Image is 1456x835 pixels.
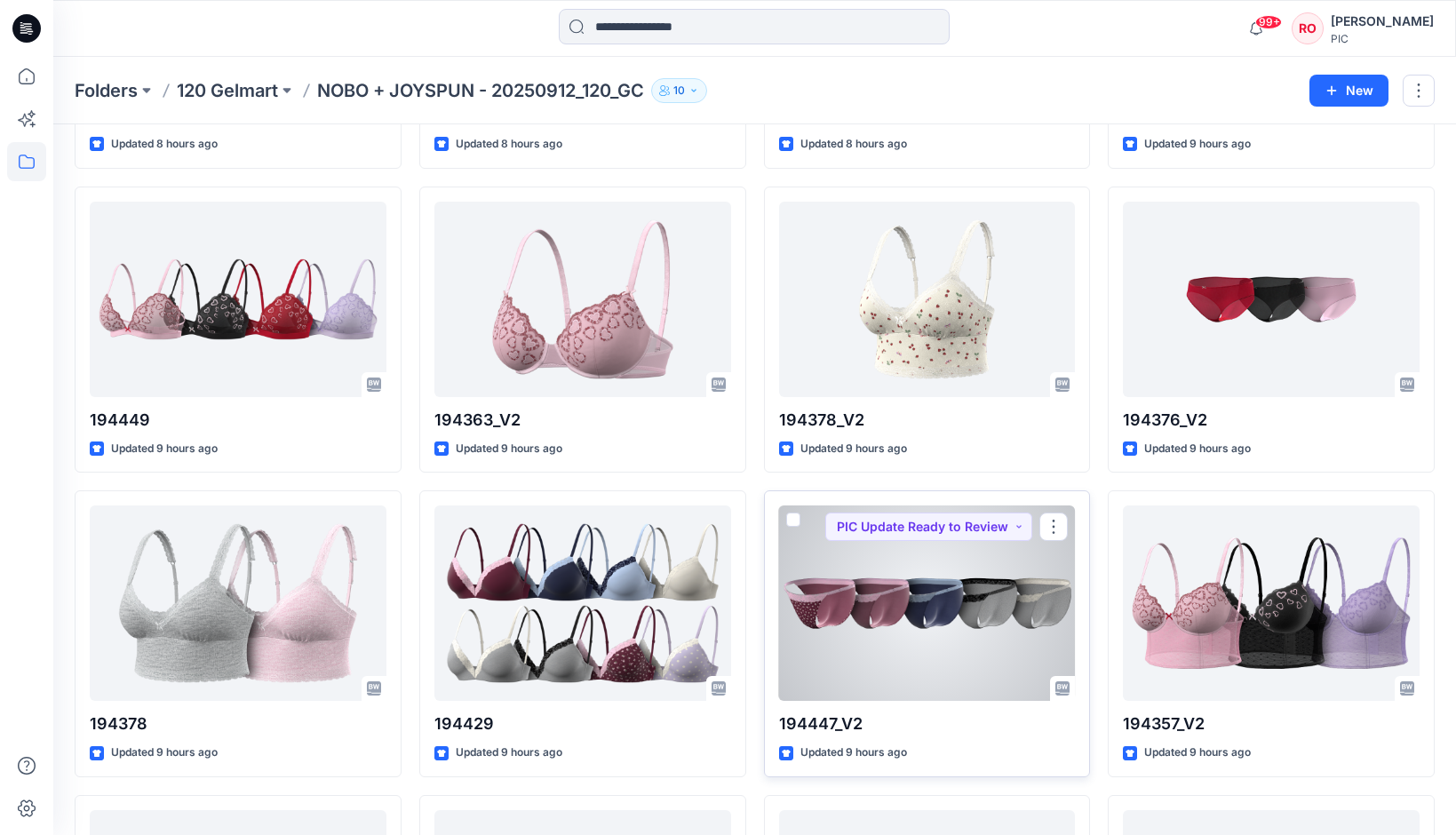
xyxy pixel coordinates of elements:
p: Updated 9 hours ago [456,744,562,762]
button: New [1309,75,1388,107]
a: 194376_V2 [1123,202,1420,397]
div: RO [1292,12,1324,44]
span: 99+ [1255,15,1282,29]
a: 194378 [90,505,386,701]
p: 194378_V2 [779,408,1076,433]
p: Updated 9 hours ago [800,744,907,762]
a: Folders [75,78,138,103]
div: PIC [1331,32,1434,45]
p: Updated 9 hours ago [456,440,562,458]
p: 194376_V2 [1123,408,1420,433]
p: Updated 9 hours ago [1144,135,1251,154]
p: Updated 9 hours ago [111,440,218,458]
p: 194447_V2 [779,712,1076,736]
a: 194447_V2 [779,505,1076,701]
p: Updated 8 hours ago [111,135,218,154]
a: 194357_V2 [1123,505,1420,701]
p: Updated 9 hours ago [1144,744,1251,762]
a: 194363_V2 [434,202,731,397]
a: 194449 [90,202,386,397]
p: 194449 [90,408,386,433]
p: Updated 8 hours ago [800,135,907,154]
p: 194378 [90,712,386,736]
a: 194429 [434,505,731,701]
p: Updated 9 hours ago [800,440,907,458]
p: 194357_V2 [1123,712,1420,736]
div: [PERSON_NAME] [1331,11,1434,32]
p: Updated 9 hours ago [111,744,218,762]
p: 194363_V2 [434,408,731,433]
a: 194378_V2 [779,202,1076,397]
p: NOBO + JOYSPUN - 20250912_120_GC [317,78,644,103]
button: 10 [651,78,707,103]
a: 120 Gelmart [177,78,278,103]
p: 194429 [434,712,731,736]
p: Updated 9 hours ago [1144,440,1251,458]
p: Updated 8 hours ago [456,135,562,154]
p: 10 [673,81,685,100]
